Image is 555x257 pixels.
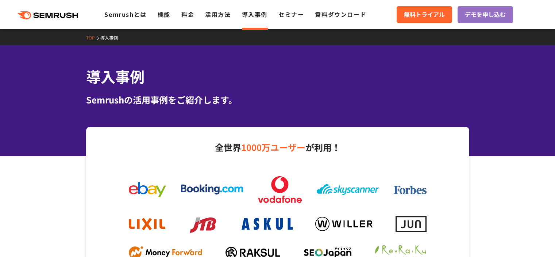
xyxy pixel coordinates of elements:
img: jtb [188,214,219,235]
img: askul [242,218,293,230]
h1: 導入事例 [86,66,469,87]
a: 無料トライアル [397,6,452,23]
a: 料金 [181,10,194,19]
a: 機能 [158,10,170,19]
a: TOP [86,34,100,41]
img: skyscanner [317,184,379,195]
p: 全世界 が利用！ [122,140,434,155]
a: 活用方法 [205,10,231,19]
img: lixil [129,218,165,230]
div: Semrushの活用事例をご紹介します。 [86,93,469,106]
span: デモを申し込む [465,10,506,19]
img: willer [315,217,373,231]
img: vodafone [258,176,302,203]
img: forbes [394,186,427,194]
a: 導入事例 [100,34,123,41]
a: セミナー [278,10,304,19]
a: デモを申し込む [458,6,513,23]
img: booking [181,184,243,194]
a: Semrushとは [104,10,146,19]
img: jun [396,216,427,232]
span: 1000万ユーザー [241,141,305,154]
a: 導入事例 [242,10,267,19]
span: 無料トライアル [404,10,445,19]
a: 資料ダウンロード [315,10,366,19]
img: ebay [129,182,166,197]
